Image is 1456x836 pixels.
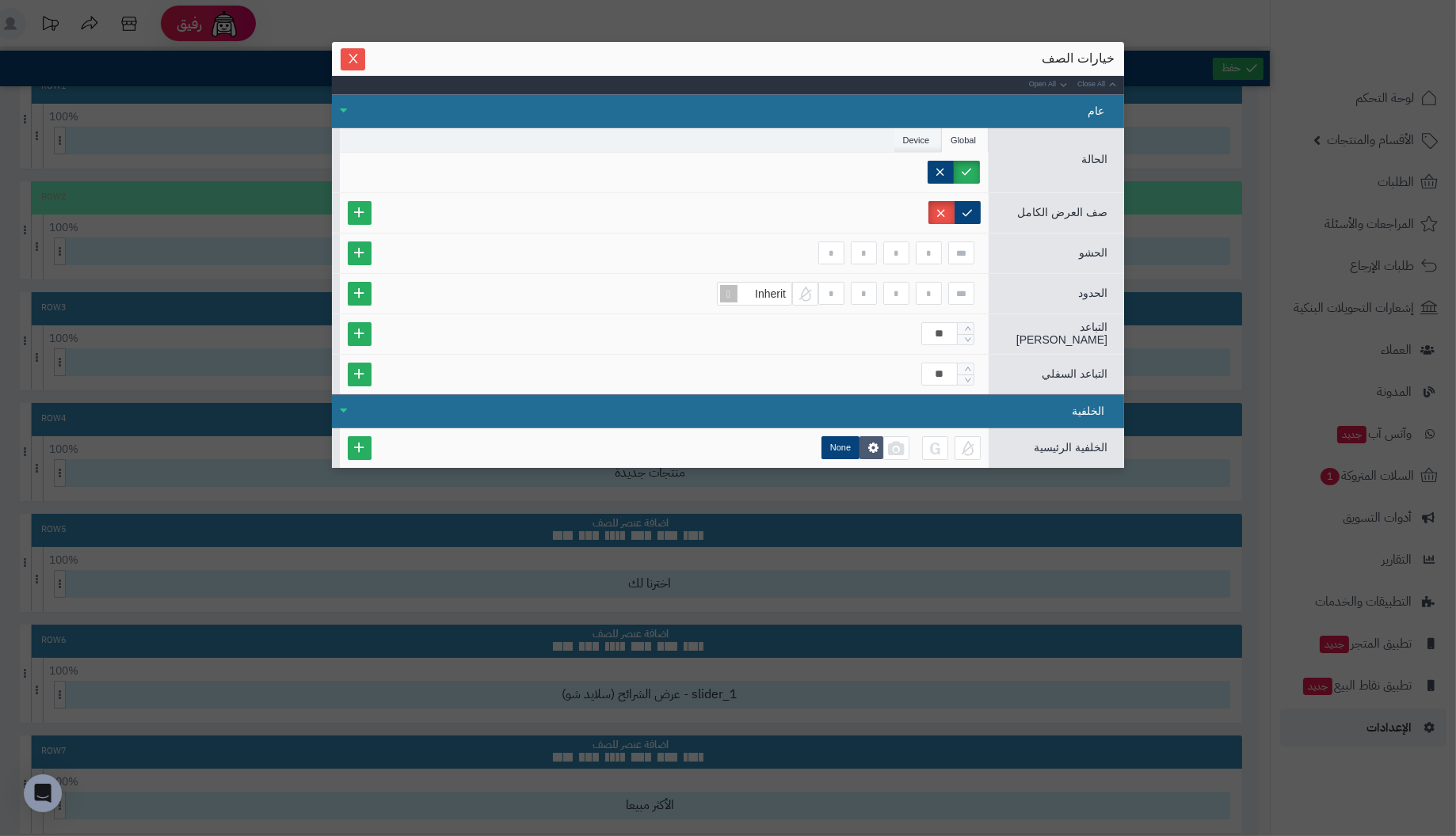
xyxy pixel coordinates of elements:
[958,334,974,345] span: Decrease Value
[1017,206,1107,218] span: صف العرض الكامل
[1078,287,1107,299] span: الحدود
[1034,441,1107,454] span: الخلفية الرئيسية
[1016,321,1107,347] span: التباعد [PERSON_NAME]
[942,128,989,152] li: Global
[341,48,365,70] button: Close
[1079,246,1107,259] span: الحشو
[894,128,943,152] li: Device
[1081,153,1107,165] span: الحالة
[755,287,786,300] span: Inherit
[332,394,1124,428] div: الخلفية
[958,323,974,334] span: Increase Value
[341,50,1115,67] div: خيارات الصف
[958,363,974,374] span: Increase Value
[332,94,1124,128] div: عام
[24,774,62,812] div: Open Intercom Messenger
[1042,367,1107,380] span: التباعد السفلي
[821,436,859,459] label: None
[1075,76,1124,93] a: Close All
[958,374,974,386] span: Decrease Value
[1027,76,1075,93] a: Open All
